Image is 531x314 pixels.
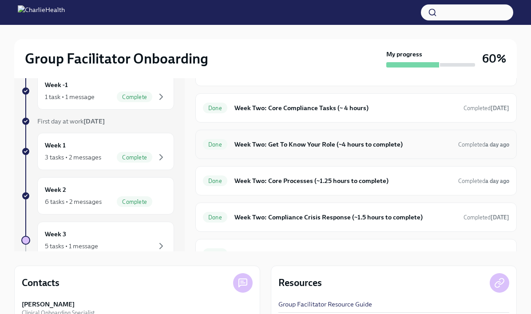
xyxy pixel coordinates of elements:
h6: Week 3 [45,229,66,239]
a: DoneWeek Two: Get To Know Your Role (~4 hours to complete)Completeda day ago [203,137,509,151]
h2: Group Facilitator Onboarding [25,50,208,68]
h6: Week 1 [45,140,66,150]
strong: [DATE] [491,105,509,111]
h4: Contacts [22,276,59,290]
a: DoneWeek Two: Compliance Crisis Response (~1.5 hours to complete)Completed[DATE] [203,210,509,224]
span: Completed [458,141,509,148]
h6: Week -1 [45,80,68,90]
span: Done [203,214,227,221]
h6: Schedule Onboarding Check-Out! [234,249,451,258]
span: Completed [458,178,509,184]
span: Done [203,250,227,257]
a: Week 35 tasks • 1 message [21,222,174,259]
span: First day at work [37,117,105,125]
span: Done [203,105,227,111]
a: Group Facilitator Resource Guide [278,300,372,309]
a: DoneWeek Two: Core Compliance Tasks (~ 4 hours)Completed[DATE] [203,101,509,115]
strong: My progress [386,50,422,59]
span: October 6th, 2025 12:48 [458,140,509,149]
span: Completed [458,250,509,257]
span: October 6th, 2025 19:15 [458,177,509,185]
strong: [DATE] [491,214,509,221]
h3: 60% [482,51,506,67]
strong: a day ago [485,250,509,257]
a: First day at work[DATE] [21,117,174,126]
img: CharlieHealth [18,5,65,20]
a: Week 13 tasks • 2 messagesComplete [21,133,174,170]
strong: a day ago [485,141,509,148]
h6: Week Two: Core Compliance Tasks (~ 4 hours) [234,103,456,113]
span: Done [203,178,227,184]
a: DoneWeek Two: Core Processes (~1.25 hours to complete)Completeda day ago [203,174,509,188]
span: Done [203,141,227,148]
div: 1 task • 1 message [45,92,95,101]
a: Week -11 task • 1 messageComplete [21,72,174,110]
span: Completed [464,214,509,221]
div: 3 tasks • 2 messages [45,153,101,162]
h6: Week 2 [45,185,66,195]
strong: [DATE] [83,117,105,125]
span: Complete [117,154,152,161]
strong: a day ago [485,178,509,184]
h6: Week Two: Compliance Crisis Response (~1.5 hours to complete) [234,212,456,222]
h4: Resources [278,276,322,290]
a: DoneSchedule Onboarding Check-Out!Completeda day ago [203,246,509,261]
a: Week 26 tasks • 2 messagesComplete [21,177,174,215]
div: 5 tasks • 1 message [45,242,98,250]
span: October 6th, 2025 13:26 [458,250,509,258]
span: October 4th, 2025 22:31 [464,213,509,222]
h6: Week Two: Core Processes (~1.25 hours to complete) [234,176,451,186]
strong: [PERSON_NAME] [22,300,75,309]
span: Completed [464,105,509,111]
span: October 1st, 2025 19:24 [464,104,509,112]
span: Complete [117,199,152,205]
h6: Week Two: Get To Know Your Role (~4 hours to complete) [234,139,451,149]
div: 6 tasks • 2 messages [45,197,102,206]
span: Complete [117,94,152,100]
